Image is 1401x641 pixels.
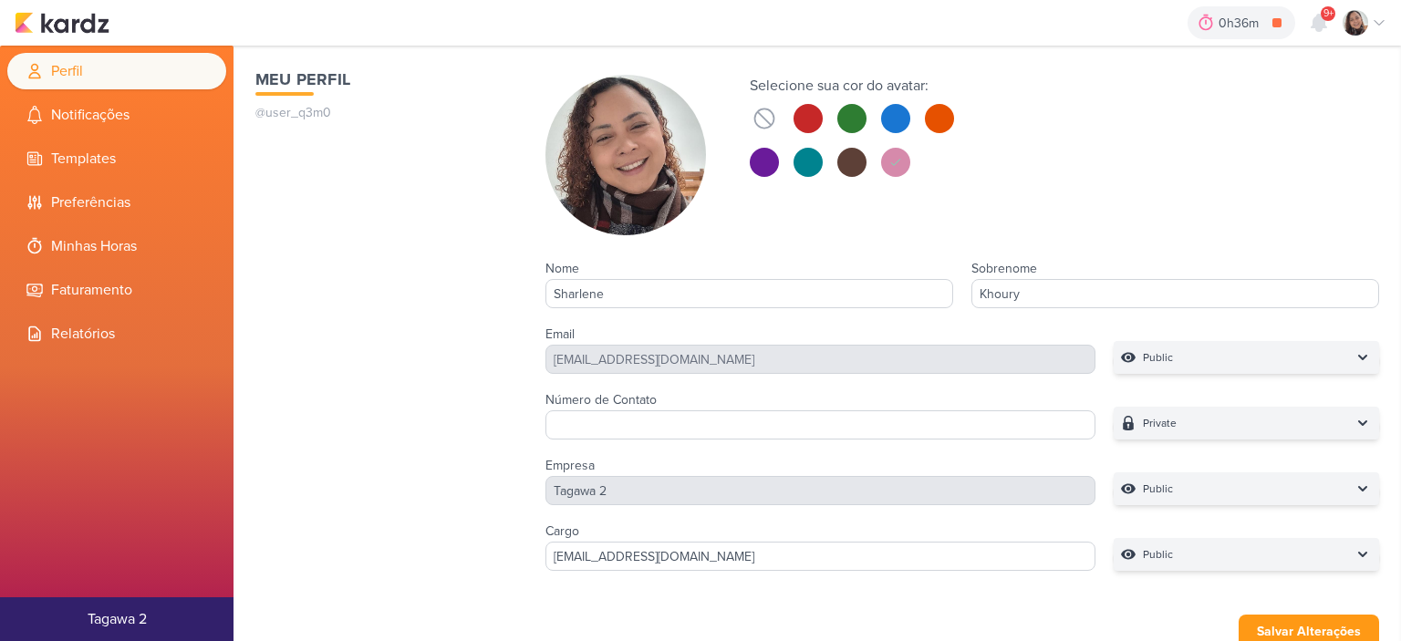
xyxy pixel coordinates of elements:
img: Sharlene Khoury [1343,10,1368,36]
h1: Meu Perfil [255,67,509,92]
img: kardz.app [15,12,109,34]
button: Public [1114,472,1379,505]
div: 0h36m [1219,14,1264,33]
button: Public [1114,538,1379,571]
li: Minhas Horas [7,228,226,264]
label: Cargo [545,523,579,539]
p: Public [1143,480,1173,498]
p: @user_q3m0 [255,103,509,122]
li: Notificações [7,97,226,133]
li: Faturamento [7,272,226,308]
div: [EMAIL_ADDRESS][DOMAIN_NAME] [545,345,1095,374]
label: Email [545,326,575,342]
li: Perfil [7,53,226,89]
span: 9+ [1323,6,1334,21]
div: Selecione sua cor do avatar: [750,75,954,97]
p: Public [1143,348,1173,367]
label: Sobrenome [971,261,1037,276]
label: Nome [545,261,579,276]
label: Empresa [545,458,595,473]
p: Private [1143,414,1177,432]
li: Relatórios [7,315,226,352]
img: Sharlene Khoury [545,75,706,235]
button: Private [1114,407,1379,439]
li: Preferências [7,184,226,221]
button: Public [1114,341,1379,374]
label: Número de Contato [545,392,657,408]
li: Templates [7,140,226,177]
p: Public [1143,545,1173,563]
